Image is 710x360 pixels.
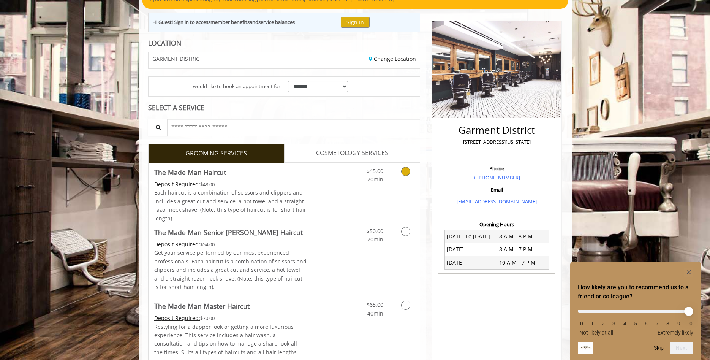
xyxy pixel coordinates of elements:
a: + [PHONE_NUMBER] [473,174,520,181]
span: I would like to book an appointment for [190,82,280,90]
h2: How likely are you to recommend us to a friend or colleague? Select an option from 0 to 10, with ... [578,283,693,301]
span: 20min [367,236,383,243]
td: [DATE] [444,256,497,269]
h3: Email [440,187,553,192]
li: 8 [664,320,672,327]
b: member benefits [210,19,250,25]
a: Change Location [369,55,416,62]
td: 8 A.M - 8 P.M [497,230,549,243]
li: 7 [653,320,661,327]
li: 1 [588,320,596,327]
p: [STREET_ADDRESS][US_STATE] [440,138,553,146]
span: 20min [367,176,383,183]
span: $50.00 [367,227,383,235]
span: This service needs some Advance to be paid before we block your appointment [154,241,200,248]
button: Skip [654,345,664,351]
td: [DATE] [444,243,497,256]
span: This service needs some Advance to be paid before we block your appointment [154,181,200,188]
div: Hi Guest! Sign in to access and [152,18,295,26]
span: Extremely likely [658,330,693,336]
li: 5 [632,320,639,327]
div: How likely are you to recommend us to a friend or colleague? Select an option from 0 to 10, with ... [578,268,693,354]
h3: Phone [440,166,553,171]
div: $54.00 [154,240,307,249]
button: Service Search [148,119,168,136]
div: $70.00 [154,314,307,322]
div: $48.00 [154,180,307,189]
td: [DATE] To [DATE] [444,230,497,243]
td: 8 A.M - 7 P.M [497,243,549,256]
div: How likely are you to recommend us to a friend or colleague? Select an option from 0 to 10, with ... [578,304,693,336]
b: The Made Man Senior [PERSON_NAME] Haircut [154,227,303,238]
span: COSMETOLOGY SERVICES [316,148,388,158]
span: GROOMING SERVICES [185,149,247,159]
li: 0 [578,320,585,327]
span: 40min [367,310,383,317]
button: Hide survey [684,268,693,277]
span: GARMENT DISTRICT [152,56,202,62]
a: [EMAIL_ADDRESS][DOMAIN_NAME] [457,198,537,205]
h3: Opening Hours [438,222,555,227]
span: $65.00 [367,301,383,308]
span: $45.00 [367,167,383,174]
h2: Garment District [440,125,553,136]
button: Sign In [341,17,370,28]
b: The Made Man Haircut [154,167,226,178]
b: LOCATION [148,38,181,48]
span: Each haircut is a combination of scissors and clippers and includes a great cut and service, a ho... [154,189,306,222]
li: 4 [621,320,629,327]
td: 10 A.M - 7 P.M [497,256,549,269]
span: This service needs some Advance to be paid before we block your appointment [154,314,200,322]
b: The Made Man Master Haircut [154,301,250,311]
li: 9 [675,320,683,327]
b: service balances [258,19,295,25]
li: 10 [686,320,693,327]
div: SELECT A SERVICE [148,104,421,111]
li: 2 [599,320,607,327]
p: Get your service performed by our most experienced professionals. Each haircut is a combination o... [154,249,307,291]
li: 6 [642,320,650,327]
span: Not likely at all [579,330,613,336]
li: 3 [610,320,618,327]
button: Next question [670,342,693,354]
span: Restyling for a dapper look or getting a more luxurious experience. This service includes a hair ... [154,323,298,356]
